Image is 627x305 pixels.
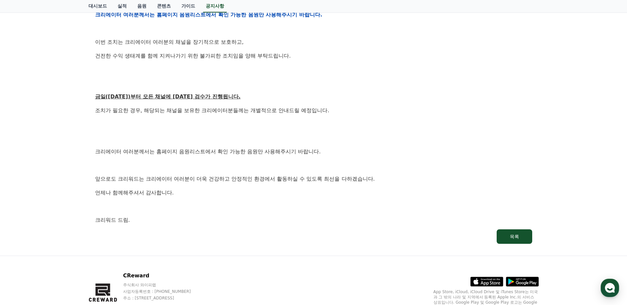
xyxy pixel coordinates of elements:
p: 사업자등록번호 : [PHONE_NUMBER] [123,289,203,294]
p: 건전한 수익 생태계를 함께 지켜나가기 위한 불가피한 조치임을 양해 부탁드립니다. [95,52,532,60]
button: 목록 [497,229,532,244]
a: 설정 [85,209,126,225]
p: CReward [123,272,203,280]
p: 주식회사 와이피랩 [123,282,203,288]
p: 앞으로도 크리워드는 크리에이터 여러분이 더욱 건강하고 안정적인 환경에서 활동하실 수 있도록 최선을 다하겠습니다. [95,175,532,183]
strong: 크리에이터 여러분께서는 홈페이지 음원리스트에서 확인 가능한 음원만 사용해주시기 바랍니다. [95,12,323,18]
u: 금일([DATE])부터 모든 채널에 [DATE] 검수가 진행됩니다. [95,93,241,100]
span: 홈 [21,218,25,224]
div: 목록 [510,233,519,240]
a: 홈 [2,209,43,225]
p: 크리워드 드림. [95,216,532,224]
p: 언제나 함께해주셔서 감사합니다. [95,189,532,197]
span: 설정 [102,218,110,224]
p: 주소 : [STREET_ADDRESS] [123,295,203,301]
a: 대화 [43,209,85,225]
p: 조치가 필요한 경우, 해당되는 채널을 보유한 크리에이터분들께는 개별적으로 안내드릴 예정입니다. [95,106,532,115]
span: 대화 [60,219,68,224]
a: 목록 [95,229,532,244]
p: 크리에이터 여러분께서는 홈페이지 음원리스트에서 확인 가능한 음원만 사용해주시기 바랍니다. [95,147,532,156]
p: 이번 조치는 크리에이터 여러분의 채널을 장기적으로 보호하고, [95,38,532,46]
